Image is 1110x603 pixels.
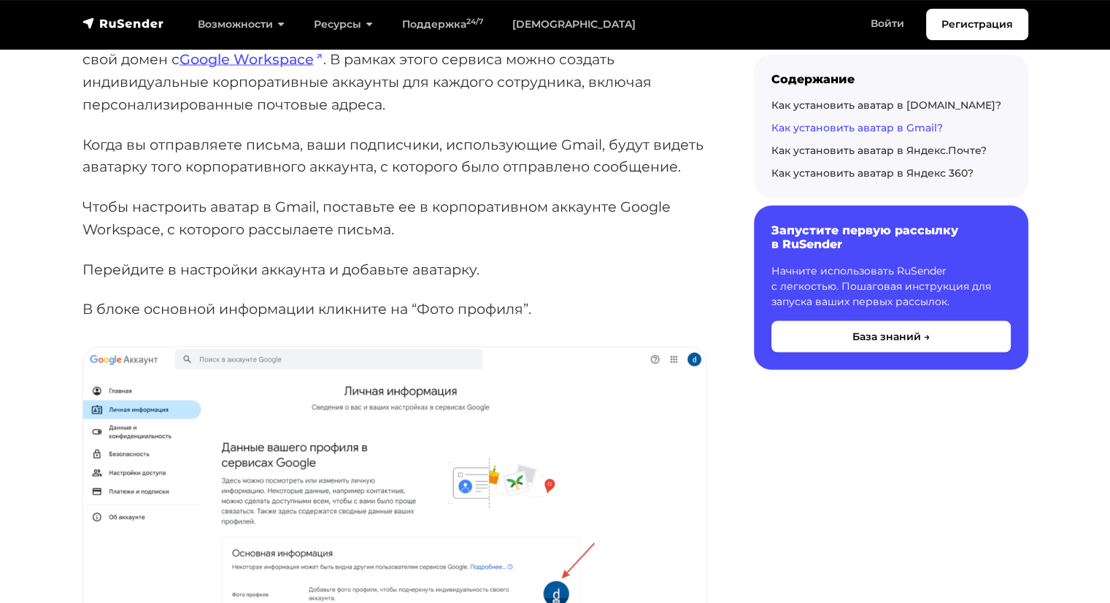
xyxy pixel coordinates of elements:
div: Содержание [771,72,1011,86]
a: Войти [856,9,919,39]
a: Google Workspace [180,50,323,68]
a: Регистрация [926,9,1028,40]
p: Когда вы отправляете письма, ваши подписчики, использующие Gmail, будут видеть аватарку того корп... [82,134,707,178]
a: Как установить аватар в Яндекс 360? [771,166,974,180]
p: Начните использовать RuSender с легкостью. Пошаговая инструкция для запуска ваших первых рассылок. [771,264,1011,310]
a: Как установить аватар в Gmail? [771,121,943,134]
p: Перейдите в настройки аккаунта и добавьте аватарку. [82,258,707,281]
p: Чтобы настроить аватар в Gmail, поставьте ее в корпоративном аккаунте Google Workspace, с которог... [82,196,707,240]
a: Поддержка24/7 [388,9,498,39]
button: База знаний → [771,321,1011,353]
a: Запустите первую рассылку в RuSender Начните использовать RuSender с легкостью. Пошаговая инструк... [754,206,1028,369]
a: Возможности [183,9,299,39]
a: [DEMOGRAPHIC_DATA] [498,9,650,39]
h6: Запустите первую рассылку в RuSender [771,223,1011,251]
a: Как установить аватар в [DOMAIN_NAME]? [771,99,1001,112]
img: RuSender [82,16,164,31]
a: Ресурсы [299,9,388,39]
a: Как установить аватар в Яндекс.Почте? [771,144,987,157]
sup: 24/7 [466,17,483,26]
p: Для осуществления корпоративных рассылок через Google, необходимо связать свой домен с . В рамках... [82,26,707,116]
p: В блоке основной информации кликните на “Фото профиля”. [82,298,707,320]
